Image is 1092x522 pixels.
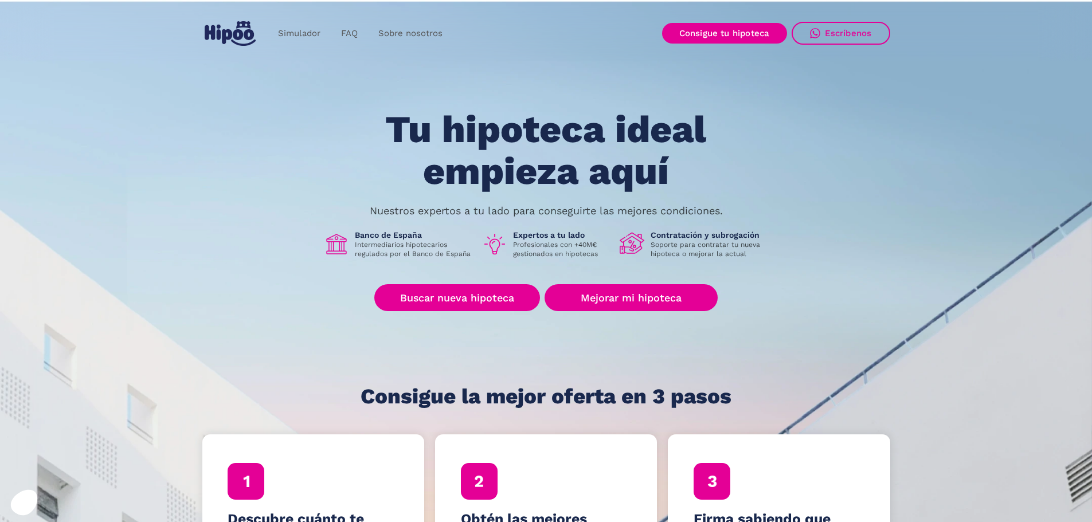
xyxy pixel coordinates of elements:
[651,230,769,240] h1: Contratación y subrogación
[361,385,731,408] h1: Consigue la mejor oferta en 3 pasos
[368,22,453,45] a: Sobre nosotros
[328,109,763,192] h1: Tu hipoteca ideal empieza aquí
[355,230,473,240] h1: Banco de España
[374,284,540,311] a: Buscar nueva hipoteca
[370,206,723,215] p: Nuestros expertos a tu lado para conseguirte las mejores condiciones.
[202,17,259,50] a: home
[331,22,368,45] a: FAQ
[825,28,872,38] div: Escríbenos
[513,240,610,258] p: Profesionales con +40M€ gestionados en hipotecas
[662,23,787,44] a: Consigue tu hipoteca
[545,284,717,311] a: Mejorar mi hipoteca
[651,240,769,258] p: Soporte para contratar tu nueva hipoteca o mejorar la actual
[792,22,890,45] a: Escríbenos
[513,230,610,240] h1: Expertos a tu lado
[355,240,473,258] p: Intermediarios hipotecarios regulados por el Banco de España
[268,22,331,45] a: Simulador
